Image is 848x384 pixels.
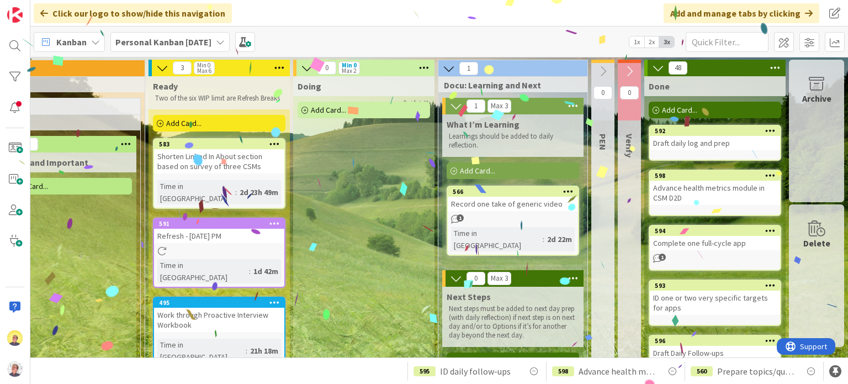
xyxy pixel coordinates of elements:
[803,236,830,250] div: Delete
[153,81,178,92] span: Ready
[414,366,436,376] div: 595
[650,336,780,360] div: 596Draft Daily Follow-ups
[342,62,357,68] div: Min 0
[34,3,232,23] div: Click our logo to show/hide this navigation
[659,254,666,261] span: 1
[447,186,579,256] a: 566Record one take of generic videoTime in [GEOGRAPHIC_DATA]:2d 22m
[655,172,780,180] div: 598
[157,180,235,204] div: Time in [GEOGRAPHIC_DATA]
[154,149,284,173] div: Shorten Linked In About section based on survey of three CSMs
[650,236,780,250] div: Complete one full-cycle app
[649,170,781,216] a: 598Advance health metrics module in CSM D2D
[447,119,520,130] span: What I’m Learning
[153,218,285,288] a: 591Refresh - [DATE] PMTime in [GEOGRAPHIC_DATA]:1d 42m
[115,36,211,48] b: Personal Kanban [DATE]
[159,299,284,307] div: 495
[154,229,284,243] div: Refresh - [DATE] PM
[447,291,491,302] span: Next Steps
[154,219,284,229] div: 591
[460,356,495,366] span: Add Card...
[249,265,251,277] span: :
[311,105,346,115] span: Add Card...
[650,336,780,346] div: 596
[154,139,284,173] div: 583Shorten Linked In About section based on survey of three CSMs
[56,35,87,49] span: Kanban
[629,36,644,48] span: 1x
[467,99,485,113] span: 1
[655,127,780,135] div: 592
[650,291,780,315] div: ID one or two very specific targets for apps
[448,197,578,211] div: Record one take of generic video
[650,226,780,250] div: 594Complete one full-cycle app
[157,339,246,363] div: Time in [GEOGRAPHIC_DATA]
[552,366,574,376] div: 598
[298,81,321,92] span: Doing
[166,118,202,128] span: Add Card...
[317,61,336,75] span: 0
[659,36,674,48] span: 3x
[691,366,713,376] div: 560
[154,219,284,243] div: 591Refresh - [DATE] PM
[342,68,356,73] div: Max 2
[655,282,780,290] div: 593
[650,126,780,150] div: 592Draft daily log and prep
[237,186,281,198] div: 2d 23h 49m
[662,105,697,115] span: Add Card...
[650,281,780,315] div: 593ID one or two very specific targets for apps
[649,280,781,326] a: 593ID one or two very specific targets for apps
[440,365,511,378] span: ID daily follow-ups
[579,365,657,378] span: Advance health metrics module in CSM D2D
[650,171,780,205] div: 598Advance health metrics module in CSM D2D
[649,81,670,92] span: Done
[802,92,831,105] div: Archive
[157,259,249,283] div: Time in [GEOGRAPHIC_DATA]
[597,134,608,150] span: PEN
[649,335,781,371] a: 596Draft Daily Follow-ups
[235,186,237,198] span: :
[251,265,281,277] div: 1d 42m
[686,32,768,52] input: Quick Filter...
[644,36,659,48] span: 2x
[664,3,819,23] div: Add and manage tabs by clicking
[451,227,543,251] div: Time in [GEOGRAPHIC_DATA]
[650,181,780,205] div: Advance health metrics module in CSM D2D
[650,281,780,291] div: 593
[655,227,780,235] div: 594
[717,365,796,378] span: Prepare topics/questions for for info interview call with [PERSON_NAME] at CultureAmp
[7,361,23,377] img: avatar
[449,132,577,150] p: Learnings should be added to daily reflection.
[669,61,687,75] span: 48
[153,297,285,367] a: 495Work through Proactive Interview WorkbookTime in [GEOGRAPHIC_DATA]:21h 18m
[593,86,612,99] span: 0
[649,225,781,271] a: 594Complete one full-cycle app
[154,308,284,332] div: Work through Proactive Interview Workbook
[448,187,578,211] div: 566Record one take of generic video
[467,272,485,285] span: 0
[7,7,23,23] img: Visit kanbanzone.com
[491,103,508,109] div: Max 3
[173,61,192,75] span: 3
[459,62,478,75] span: 1
[197,68,211,73] div: Max 6
[460,166,495,176] span: Add Card...
[159,220,284,228] div: 591
[23,2,50,15] span: Support
[543,233,544,245] span: :
[7,330,23,346] img: JW
[197,62,210,68] div: Min 0
[155,94,283,103] p: Two of the six WIP limit are Refresh Breaks
[624,134,635,157] span: Verify
[154,298,284,308] div: 495
[246,345,247,357] span: :
[650,136,780,150] div: Draft daily log and prep
[491,276,508,281] div: Max 3
[544,233,575,245] div: 2d 22m
[13,181,48,191] span: Add Card...
[457,214,464,222] span: 1
[159,140,284,148] div: 583
[650,346,780,360] div: Draft Daily Follow-ups
[620,86,639,99] span: 0
[153,138,285,209] a: 583Shorten Linked In About section based on survey of three CSMsTime in [GEOGRAPHIC_DATA]:2d 23h 49m
[650,171,780,181] div: 598
[649,125,781,161] a: 592Draft daily log and prep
